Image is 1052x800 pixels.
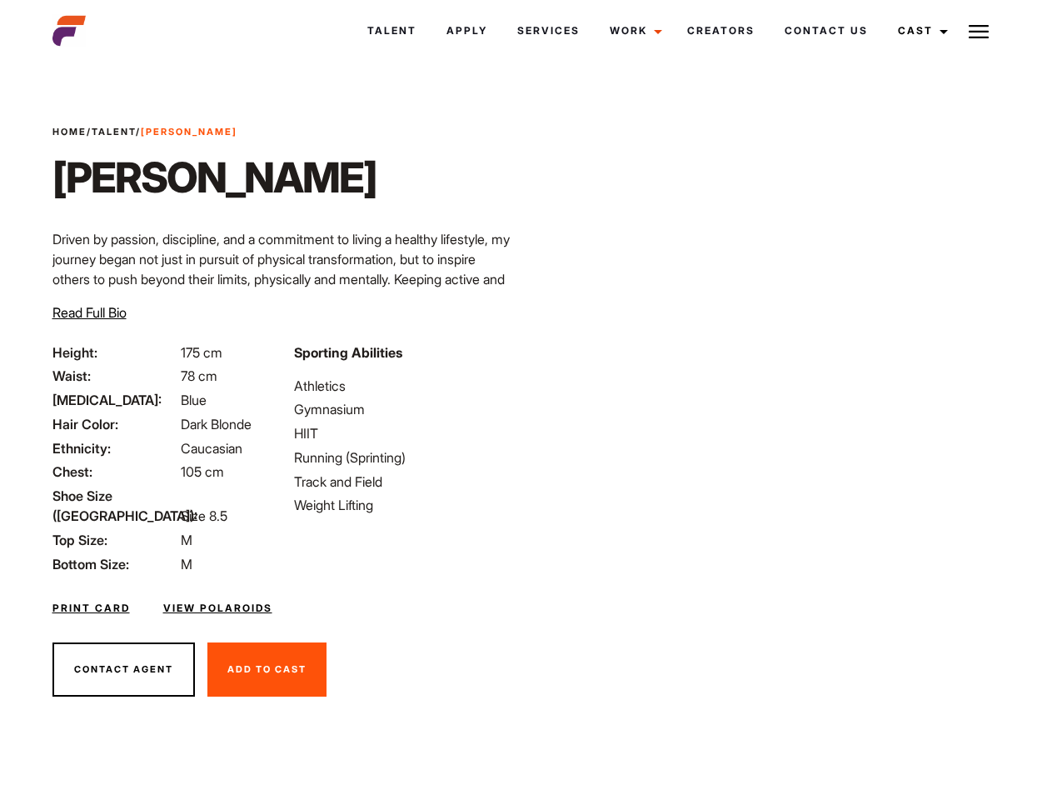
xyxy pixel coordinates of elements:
[227,663,307,675] span: Add To Cast
[181,392,207,408] span: Blue
[52,438,177,458] span: Ethnicity:
[181,344,222,361] span: 175 cm
[52,126,87,137] a: Home
[294,344,402,361] strong: Sporting Abilities
[52,304,127,321] span: Read Full Bio
[181,367,217,384] span: 78 cm
[181,463,224,480] span: 105 cm
[294,376,516,396] li: Athletics
[52,486,177,526] span: Shoe Size ([GEOGRAPHIC_DATA]):
[163,601,272,616] a: View Polaroids
[294,472,516,492] li: Track and Field
[294,399,516,419] li: Gymnasium
[294,495,516,515] li: Weight Lifting
[770,8,883,53] a: Contact Us
[52,366,177,386] span: Waist:
[294,423,516,443] li: HIIT
[595,8,672,53] a: Work
[52,414,177,434] span: Hair Color:
[52,229,516,329] p: Driven by passion, discipline, and a commitment to living a healthy lifestyle, my journey began n...
[207,642,327,697] button: Add To Cast
[52,342,177,362] span: Height:
[294,447,516,467] li: Running (Sprinting)
[141,126,237,137] strong: [PERSON_NAME]
[52,530,177,550] span: Top Size:
[431,8,502,53] a: Apply
[52,152,376,202] h1: [PERSON_NAME]
[52,125,237,139] span: / /
[52,462,177,482] span: Chest:
[969,22,989,42] img: Burger icon
[352,8,431,53] a: Talent
[52,390,177,410] span: [MEDICAL_DATA]:
[52,601,130,616] a: Print Card
[52,302,127,322] button: Read Full Bio
[502,8,595,53] a: Services
[52,554,177,574] span: Bottom Size:
[883,8,958,53] a: Cast
[52,14,86,47] img: cropped-aefm-brand-fav-22-square.png
[181,440,242,457] span: Caucasian
[181,532,192,548] span: M
[92,126,136,137] a: Talent
[181,556,192,572] span: M
[52,642,195,697] button: Contact Agent
[672,8,770,53] a: Creators
[181,416,252,432] span: Dark Blonde
[181,507,227,524] span: Size 8.5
